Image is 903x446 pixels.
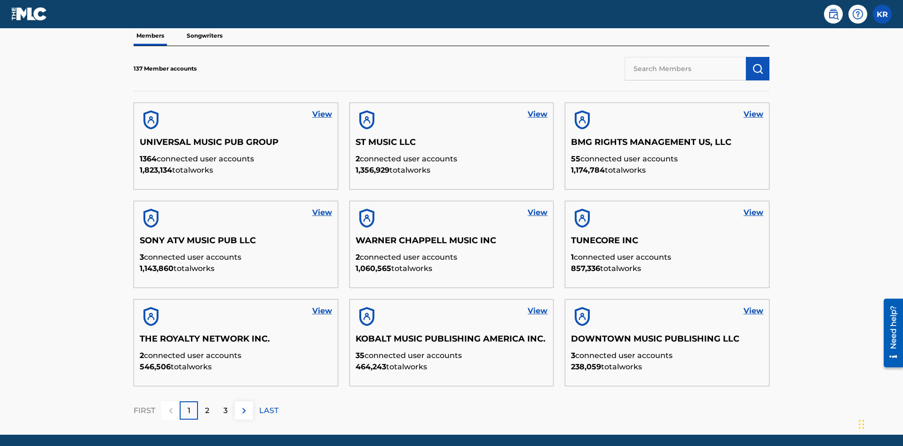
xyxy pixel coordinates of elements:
h5: DOWNTOWN MUSIC PUBLISHING LLC [571,334,763,350]
p: total works [571,165,763,176]
img: account [356,109,378,131]
h5: KOBALT MUSIC PUBLISHING AMERICA INC. [356,334,548,350]
img: account [356,305,378,328]
span: 2 [356,154,360,163]
a: View [744,305,763,317]
h5: BMG RIGHTS MANAGEMENT US, LLC [571,137,763,153]
a: View [528,207,547,218]
span: 1364 [140,154,157,163]
p: total works [356,263,548,274]
a: View [312,109,332,120]
img: account [140,109,162,131]
p: connected user accounts [140,350,332,361]
img: account [571,109,594,131]
span: 1,823,134 [140,166,172,175]
p: LAST [259,405,278,416]
img: Search Works [752,63,763,74]
img: account [571,207,594,230]
h5: TUNECORE INC [571,235,763,252]
p: 1 [188,405,190,416]
p: 3 [223,405,228,416]
a: View [312,207,332,218]
p: connected user accounts [140,252,332,263]
img: account [140,207,162,230]
img: account [356,207,378,230]
span: 3 [140,253,144,262]
p: total works [356,361,548,373]
p: total works [571,263,763,274]
a: View [528,109,547,120]
span: 546,506 [140,362,171,371]
p: FIRST [134,405,155,416]
a: View [528,305,547,317]
p: connected user accounts [571,153,763,165]
span: 1,174,784 [571,166,605,175]
div: User Menu [873,5,892,24]
p: total works [356,165,548,176]
p: connected user accounts [356,153,548,165]
span: 1,060,565 [356,264,391,273]
p: connected user accounts [571,252,763,263]
p: 137 Member accounts [134,64,197,73]
img: account [571,305,594,328]
p: total works [571,361,763,373]
p: connected user accounts [356,252,548,263]
h5: SONY ATV MUSIC PUB LLC [140,235,332,252]
h5: WARNER CHAPPELL MUSIC INC [356,235,548,252]
img: help [852,8,863,20]
p: total works [140,165,332,176]
img: account [140,305,162,328]
h5: THE ROYALTY NETWORK INC. [140,334,332,350]
span: 1 [571,253,574,262]
a: View [744,207,763,218]
iframe: Chat Widget [856,401,903,446]
h5: ST MUSIC LLC [356,137,548,153]
p: 2 [205,405,209,416]
span: 3 [571,351,575,360]
p: connected user accounts [571,350,763,361]
img: MLC Logo [11,7,48,21]
a: View [312,305,332,317]
a: Public Search [824,5,843,24]
span: 55 [571,154,580,163]
p: total works [140,361,332,373]
span: 857,336 [571,264,600,273]
input: Search Members [625,57,746,80]
span: 1,356,929 [356,166,389,175]
p: connected user accounts [356,350,548,361]
div: Help [848,5,867,24]
span: 238,059 [571,362,601,371]
p: total works [140,263,332,274]
h5: UNIVERSAL MUSIC PUB GROUP [140,137,332,153]
span: 464,243 [356,362,386,371]
span: 2 [140,351,144,360]
p: Members [134,26,167,46]
p: Songwriters [184,26,225,46]
a: View [744,109,763,120]
img: right [238,405,250,416]
p: connected user accounts [140,153,332,165]
div: Drag [859,410,864,438]
span: 2 [356,253,360,262]
iframe: Resource Center [877,295,903,372]
img: search [828,8,839,20]
span: 35 [356,351,364,360]
span: 1,143,860 [140,264,174,273]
